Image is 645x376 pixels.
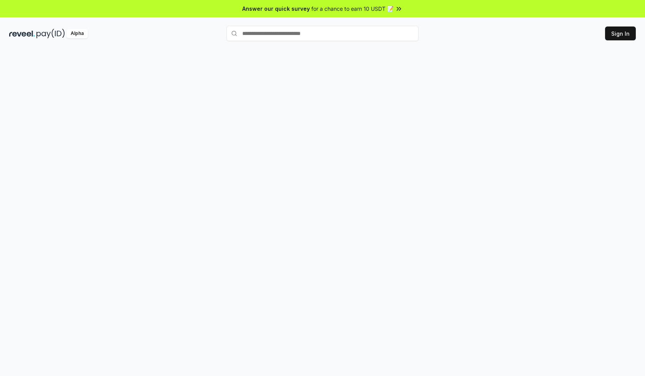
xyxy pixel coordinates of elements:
[605,27,636,40] button: Sign In
[9,29,35,38] img: reveel_dark
[36,29,65,38] img: pay_id
[311,5,394,13] span: for a chance to earn 10 USDT 📝
[66,29,88,38] div: Alpha
[242,5,310,13] span: Answer our quick survey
